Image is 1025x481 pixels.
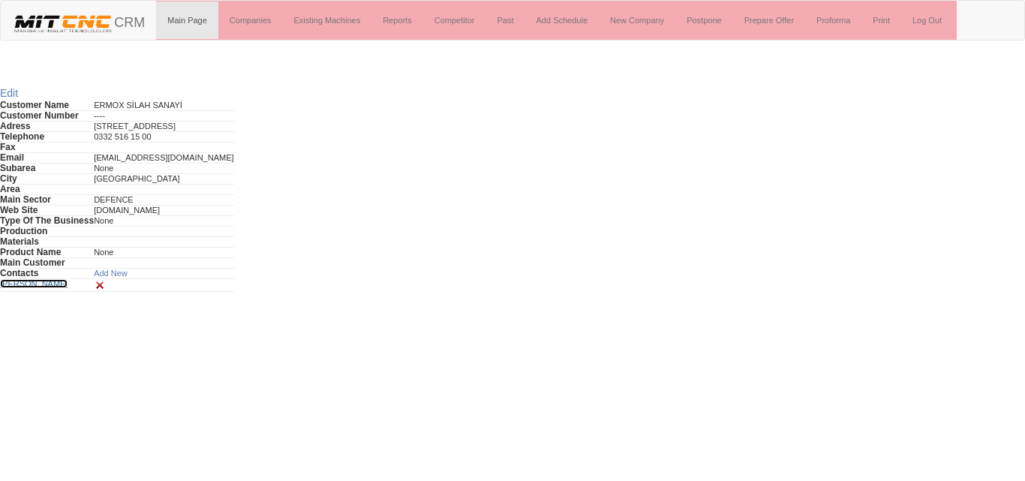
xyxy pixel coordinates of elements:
[485,2,525,39] a: Past
[156,2,218,39] a: Main Page
[94,195,233,206] td: DEFENCE
[94,122,233,132] td: [STREET_ADDRESS]
[525,2,600,39] a: Add Schedule
[675,2,732,39] a: Postpone
[371,2,423,39] a: Reports
[283,2,372,39] a: Existing Machines
[94,101,233,111] td: ERMOX SİLAH SANAYİ
[94,279,106,291] img: Edit
[423,2,486,39] a: Competitor
[94,206,233,216] td: [DOMAIN_NAME]
[1,1,156,38] a: CRM
[901,2,953,39] a: Log Out
[805,2,861,39] a: Proforma
[94,174,233,185] td: [GEOGRAPHIC_DATA]
[94,248,233,258] td: None
[94,164,233,174] td: None
[94,269,128,278] a: Add New
[94,153,233,164] td: [EMAIL_ADDRESS][DOMAIN_NAME]
[861,2,901,39] a: Print
[599,2,675,39] a: New Company
[218,2,283,39] a: Companies
[94,111,233,122] td: ----
[94,216,233,227] td: None
[12,12,114,35] img: header.png
[733,2,805,39] a: Prepare Offer
[94,132,233,143] td: 0332 516 15 00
